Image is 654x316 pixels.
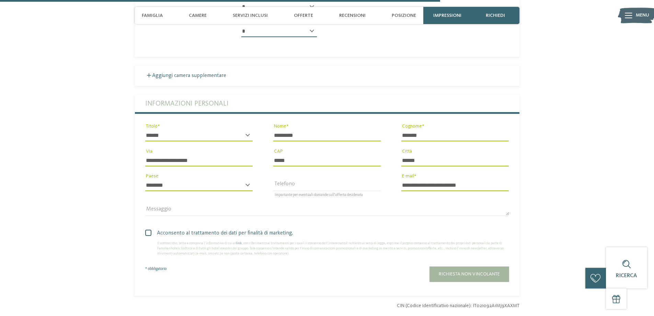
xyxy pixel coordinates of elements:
[236,241,242,245] a: link
[339,13,366,19] span: Recensioni
[142,13,163,19] span: Famiglia
[439,272,500,276] span: Richiesta non vincolante
[150,229,509,237] span: Acconsento al trattamento dei dati per finalità di marketing.
[294,13,313,19] span: Offerte
[397,303,519,309] span: CIN (Codice identificativo nazionale): IT021092A1MJ9XAXMT
[145,267,167,271] span: * obbligatorio
[275,193,363,197] span: Importante per eventuali domande sull’offerta desiderata
[433,13,461,19] span: Impressioni
[145,241,509,256] div: Il sottoscritto, letta e compresa l’informativa di cui al , con riferimento ai trattamenti per i ...
[189,13,207,19] span: Camere
[145,229,147,241] input: Acconsento al trattamento dei dati per finalità di marketing.
[233,13,268,19] span: Servizi inclusi
[486,13,505,19] span: richiedi
[145,95,509,112] label: Informazioni personali
[429,266,509,282] button: Richiesta non vincolante
[616,273,637,279] span: Ricerca
[145,73,226,78] label: Aggiungi camera supplementare
[392,13,416,19] span: Posizione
